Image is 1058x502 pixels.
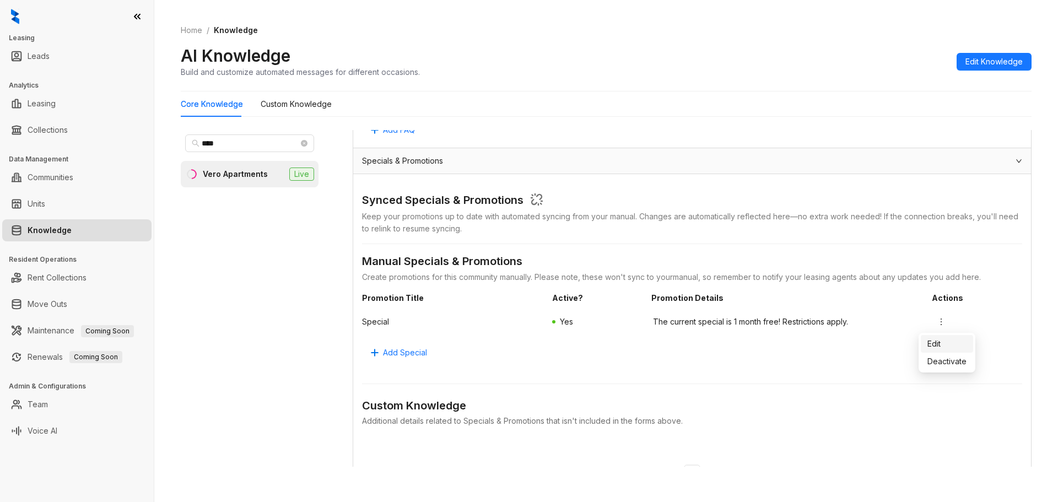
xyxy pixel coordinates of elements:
[937,317,946,326] span: more
[9,80,154,90] h3: Analytics
[28,393,48,415] a: Team
[932,292,1022,304] span: Actions
[2,45,152,67] li: Leads
[1016,158,1022,164] span: expanded
[2,119,152,141] li: Collections
[179,24,204,36] a: Home
[362,210,1022,235] div: Keep your promotions up to date with automated syncing from your manual . Changes are automatical...
[560,317,573,326] span: Yes
[383,347,427,359] span: Add Special
[2,193,152,215] li: Units
[2,346,152,368] li: Renewals
[28,420,57,442] a: Voice AI
[362,397,1022,414] div: Custom Knowledge
[81,325,134,337] span: Coming Soon
[28,119,68,141] a: Collections
[28,346,122,368] a: RenewalsComing Soon
[28,45,50,67] a: Leads
[927,338,967,350] span: Edit
[181,66,420,78] div: Build and customize automated messages for different occasions.
[9,154,154,164] h3: Data Management
[2,166,152,188] li: Communities
[301,140,307,147] span: close-circle
[28,166,73,188] a: Communities
[362,192,523,210] div: Synced Specials & Promotions
[2,93,152,115] li: Leasing
[181,45,290,66] h2: AI Knowledge
[362,121,424,139] button: Add FAQ
[552,292,643,304] span: Active?
[2,320,152,342] li: Maintenance
[362,271,1022,283] div: Create promotions for this community manually. Please note, these won't sync to your manual , so ...
[289,168,314,181] span: Live
[9,255,154,265] h3: Resident Operations
[653,316,922,328] span: The current special is 1 month free! Restrictions apply.
[261,98,332,110] div: Custom Knowledge
[362,316,541,328] span: Special
[28,267,87,289] a: Rent Collections
[9,381,154,391] h3: Admin & Configurations
[2,420,152,442] li: Voice AI
[207,24,209,36] li: /
[362,292,543,304] span: Promotion Title
[353,148,1031,174] div: Specials & Promotions
[192,139,199,147] span: search
[214,25,258,35] span: Knowledge
[28,293,67,315] a: Move Outs
[383,124,415,136] span: Add FAQ
[181,98,243,110] div: Core Knowledge
[965,56,1023,68] span: Edit Knowledge
[28,219,72,241] a: Knowledge
[957,53,1032,71] button: Edit Knowledge
[28,193,45,215] a: Units
[2,393,152,415] li: Team
[69,351,122,363] span: Coming Soon
[2,267,152,289] li: Rent Collections
[651,292,923,304] span: Promotion Details
[2,293,152,315] li: Move Outs
[203,168,268,180] div: Vero Apartments
[362,155,443,167] span: Specials & Promotions
[11,9,19,24] img: logo
[927,355,967,368] span: Deactivate
[362,253,1022,271] div: Manual Specials & Promotions
[2,219,152,241] li: Knowledge
[9,33,154,43] h3: Leasing
[28,93,56,115] a: Leasing
[362,415,1022,427] div: Additional details related to Specials & Promotions that isn't included in the forms above.
[362,344,436,361] button: Add Special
